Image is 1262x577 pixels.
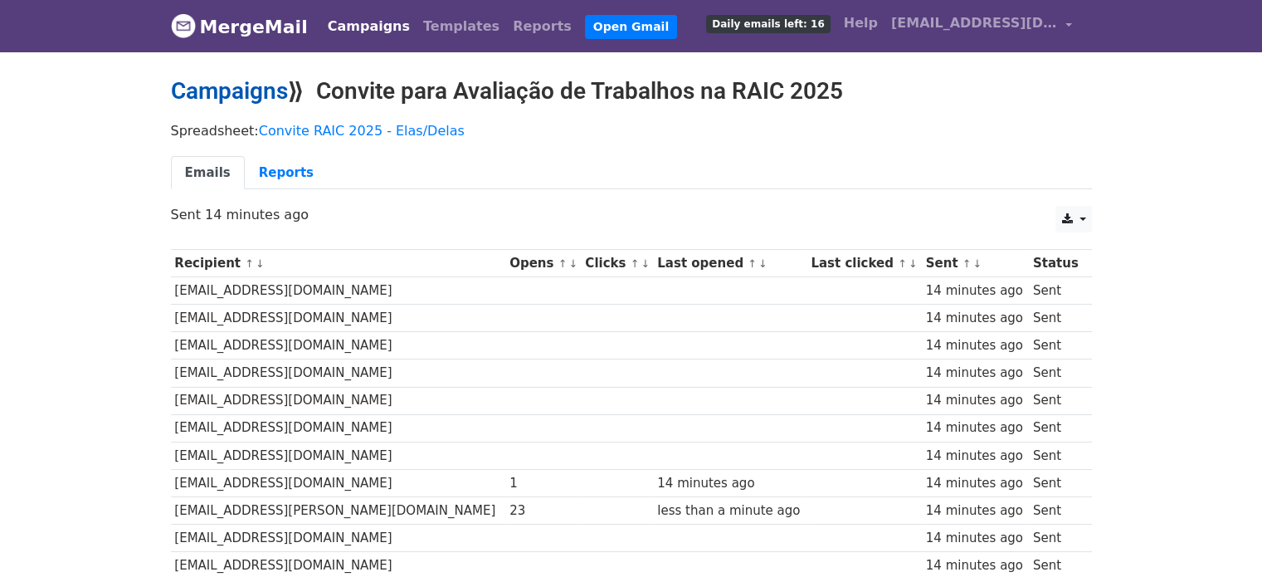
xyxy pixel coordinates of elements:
td: Sent [1029,359,1084,387]
a: ↓ [972,257,982,270]
td: [EMAIL_ADDRESS][DOMAIN_NAME] [171,305,506,332]
td: Sent [1029,332,1084,359]
div: 14 minutes ago [926,364,1026,383]
td: [EMAIL_ADDRESS][DOMAIN_NAME] [171,387,506,414]
p: Sent 14 minutes ago [171,206,1092,223]
div: 14 minutes ago [926,447,1026,466]
td: Sent [1029,387,1084,414]
div: 14 minutes ago [926,418,1026,438]
a: ↑ [631,257,640,270]
td: [EMAIL_ADDRESS][DOMAIN_NAME] [171,359,506,387]
td: Sent [1029,442,1084,469]
a: ↓ [568,257,577,270]
th: Last clicked [807,250,922,277]
img: MergeMail logo [171,13,196,38]
div: Widget de chat [1179,497,1262,577]
a: Campaigns [171,77,288,105]
a: Templates [417,10,506,43]
a: ↑ [962,257,972,270]
td: Sent [1029,496,1084,524]
a: Reports [506,10,578,43]
td: [EMAIL_ADDRESS][PERSON_NAME][DOMAIN_NAME] [171,496,506,524]
td: [EMAIL_ADDRESS][DOMAIN_NAME] [171,277,506,305]
div: 14 minutes ago [926,309,1026,328]
a: MergeMail [171,9,308,44]
a: ↓ [758,257,767,270]
a: Daily emails left: 16 [699,7,836,40]
td: Sent [1029,305,1084,332]
td: [EMAIL_ADDRESS][DOMAIN_NAME] [171,442,506,469]
a: Convite RAIC 2025 - Elas/Delas [259,123,465,139]
a: Help [837,7,884,40]
p: Spreadsheet: [171,122,1092,139]
a: ↑ [558,257,568,270]
th: Recipient [171,250,506,277]
div: 23 [509,501,577,521]
a: ↓ [909,257,918,270]
a: ↓ [641,257,650,270]
th: Clicks [581,250,653,277]
div: 14 minutes ago [926,281,1026,301]
td: [EMAIL_ADDRESS][DOMAIN_NAME] [171,332,506,359]
div: 14 minutes ago [926,336,1026,355]
span: Daily emails left: 16 [706,15,830,33]
a: ↑ [898,257,907,270]
div: less than a minute ago [657,501,803,521]
td: [EMAIL_ADDRESS][DOMAIN_NAME] [171,469,506,496]
a: ↑ [245,257,254,270]
div: 14 minutes ago [926,391,1026,410]
a: ↑ [748,257,757,270]
th: Sent [922,250,1029,277]
div: 14 minutes ago [926,474,1026,493]
td: Sent [1029,469,1084,496]
a: Emails [171,156,245,190]
div: 14 minutes ago [926,556,1026,575]
div: 14 minutes ago [657,474,803,493]
div: 14 minutes ago [926,529,1026,548]
a: ↓ [256,257,265,270]
th: Last opened [653,250,806,277]
td: [EMAIL_ADDRESS][DOMAIN_NAME] [171,414,506,442]
div: 1 [509,474,577,493]
th: Status [1029,250,1084,277]
td: Sent [1029,525,1084,552]
a: [EMAIL_ADDRESS][DOMAIN_NAME] [884,7,1079,46]
td: Sent [1029,414,1084,442]
h2: ⟫ Convite para Avaliação de Trabalhos na RAIC 2025 [171,77,1092,105]
a: Campaigns [321,10,417,43]
a: Reports [245,156,328,190]
iframe: Chat Widget [1179,497,1262,577]
th: Opens [505,250,581,277]
span: [EMAIL_ADDRESS][DOMAIN_NAME] [891,13,1057,33]
a: Open Gmail [585,15,677,39]
td: Sent [1029,277,1084,305]
div: 14 minutes ago [926,501,1026,521]
td: [EMAIL_ADDRESS][DOMAIN_NAME] [171,525,506,552]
